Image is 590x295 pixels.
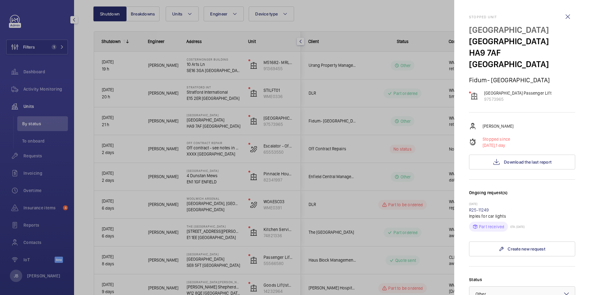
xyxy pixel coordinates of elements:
[469,24,575,36] p: [GEOGRAPHIC_DATA]
[483,123,513,129] p: [PERSON_NAME]
[508,225,525,229] p: ETA: [DATE]
[484,96,551,102] p: 97573965
[469,190,575,202] h3: Ongoing request(s)
[504,160,551,165] span: Download the last report
[483,143,496,148] span: [DATE],
[469,213,575,219] p: Inples for car lights
[469,207,489,212] a: R25-11249
[484,90,551,96] p: [GEOGRAPHIC_DATA] Passenger Lift
[483,136,510,142] p: Stopped since
[479,224,504,230] p: Part received
[469,276,575,283] label: Status
[469,76,575,84] p: Fidum- [GEOGRAPHIC_DATA]
[469,155,575,169] button: Download the last report
[469,15,575,19] h2: Stopped unit
[469,242,575,256] a: Create new request
[469,202,575,207] p: [DATE]
[471,92,478,100] img: elevator.svg
[469,36,575,47] p: [GEOGRAPHIC_DATA]
[469,47,575,70] p: HA9 7AF [GEOGRAPHIC_DATA]
[483,142,510,148] p: 1 day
